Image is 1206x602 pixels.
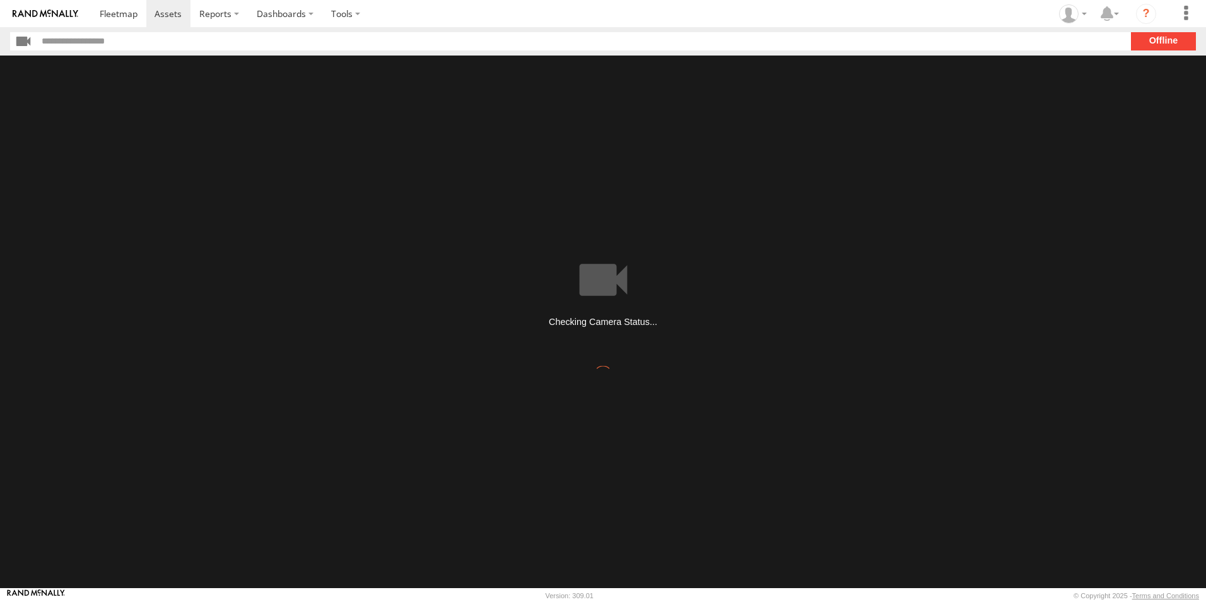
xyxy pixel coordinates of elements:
i: ? [1136,4,1156,24]
div: Version: 309.01 [546,592,594,599]
a: Visit our Website [7,589,65,602]
img: rand-logo.svg [13,9,78,18]
div: Ed Pruneda [1055,4,1091,23]
div: © Copyright 2025 - [1074,592,1199,599]
a: Terms and Conditions [1132,592,1199,599]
